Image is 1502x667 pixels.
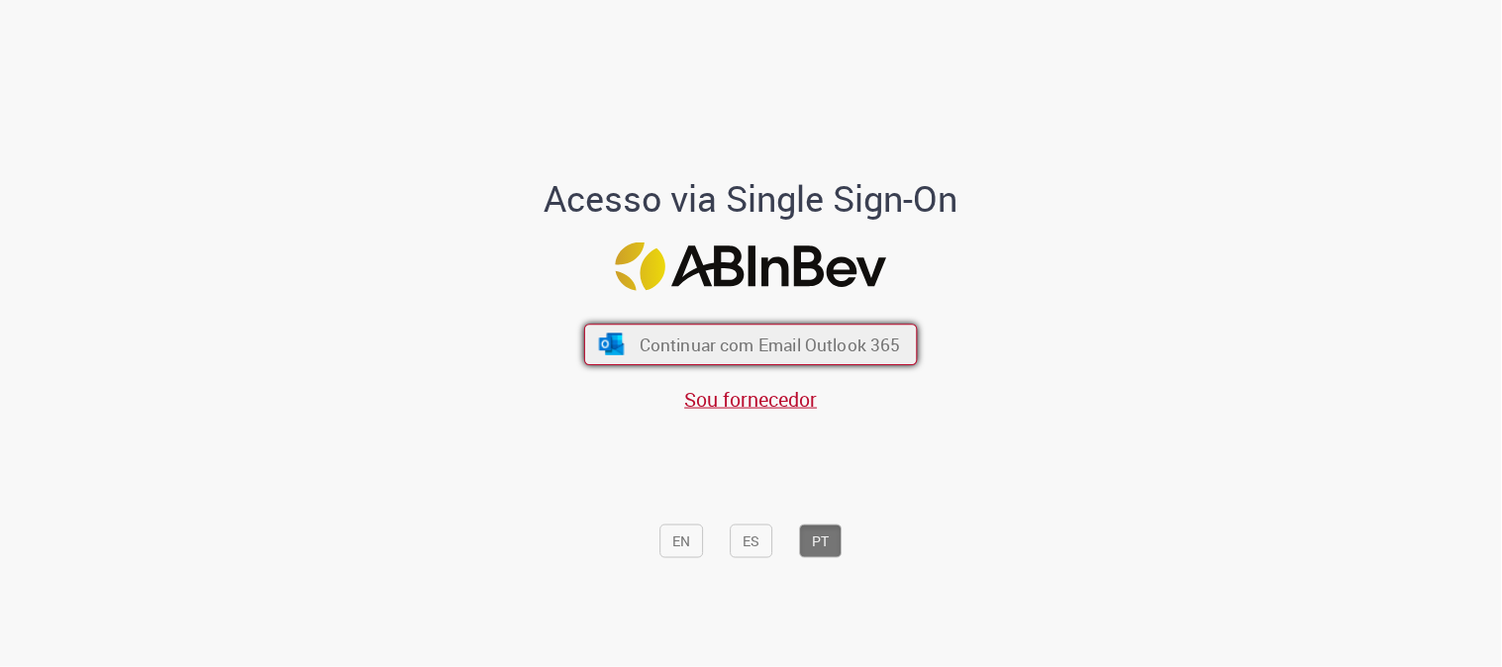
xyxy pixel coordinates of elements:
[476,179,1026,219] h1: Acesso via Single Sign-On
[660,524,704,558] button: EN
[597,333,626,355] img: ícone Azure/Microsoft 360
[584,324,918,365] button: ícone Azure/Microsoft 360 Continuar com Email Outlook 365
[685,386,818,413] a: Sou fornecedor
[731,524,773,558] button: ES
[640,333,901,356] span: Continuar com Email Outlook 365
[800,524,843,558] button: PT
[616,241,887,290] img: Logo ABInBev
